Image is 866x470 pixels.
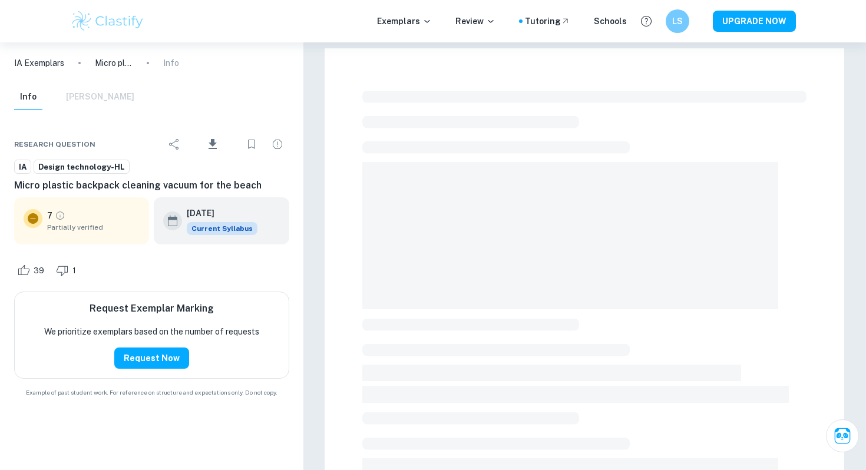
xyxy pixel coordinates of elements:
[47,222,140,233] span: Partially verified
[14,388,289,397] span: Example of past student work. For reference on structure and expectations only. Do not copy.
[266,133,289,156] div: Report issue
[14,139,95,150] span: Research question
[14,178,289,193] h6: Micro plastic backpack cleaning vacuum for the beach
[187,207,248,220] h6: [DATE]
[455,15,495,28] p: Review
[163,133,186,156] div: Share
[15,161,31,173] span: IA
[163,57,179,69] p: Info
[34,161,129,173] span: Design technology-HL
[114,347,189,369] button: Request Now
[189,129,237,160] div: Download
[14,261,51,280] div: Like
[66,265,82,277] span: 1
[44,325,259,338] p: We prioritize exemplars based on the number of requests
[47,209,52,222] p: 7
[14,84,42,110] button: Info
[826,419,859,452] button: Ask Clai
[594,15,627,28] a: Schools
[14,160,31,174] a: IA
[187,222,257,235] span: Current Syllabus
[34,160,130,174] a: Design technology-HL
[53,261,82,280] div: Dislike
[27,265,51,277] span: 39
[713,11,796,32] button: UPGRADE NOW
[666,9,689,33] button: LS
[90,302,214,316] h6: Request Exemplar Marking
[55,210,65,221] a: Grade partially verified
[187,222,257,235] div: This exemplar is based on the current syllabus. Feel free to refer to it for inspiration/ideas wh...
[636,11,656,31] button: Help and Feedback
[240,133,263,156] div: Bookmark
[525,15,570,28] a: Tutoring
[671,15,685,28] h6: LS
[14,57,64,69] a: IA Exemplars
[377,15,432,28] p: Exemplars
[95,57,133,69] p: Micro plastic backpack cleaning vacuum for the beach
[70,9,145,33] img: Clastify logo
